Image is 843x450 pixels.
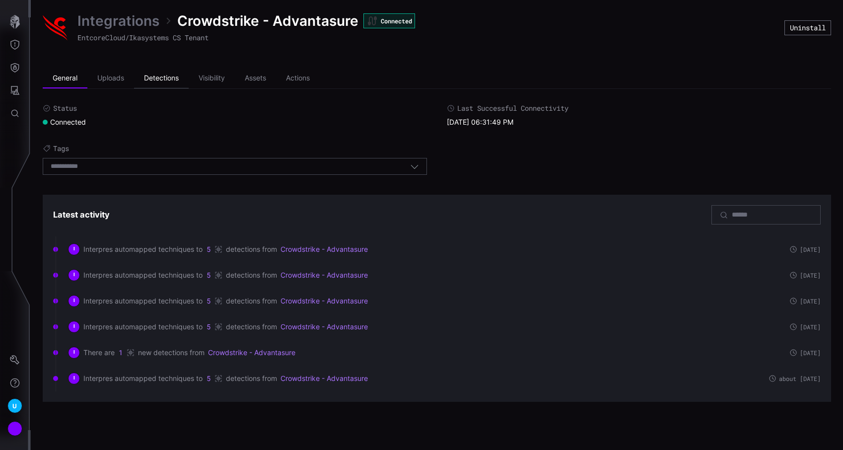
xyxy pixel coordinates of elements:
[800,350,821,356] span: [DATE]
[73,246,75,252] span: I
[206,244,211,254] button: 5
[43,69,87,88] li: General
[235,69,276,88] li: Assets
[83,245,203,254] span: Interpres automapped techniques to
[281,374,368,383] a: Crowdstrike - Advantasure
[134,69,189,88] li: Detections
[206,322,211,332] button: 5
[208,348,295,357] a: Crowdstrike - Advantasure
[0,394,29,417] button: U
[226,374,277,383] span: detections from
[206,374,211,383] button: 5
[447,118,513,126] time: [DATE] 06:31:49 PM
[281,271,368,280] a: Crowdstrike - Advantasure
[177,12,358,30] span: Crowdstrike - Advantasure
[53,210,110,220] h3: Latest activity
[53,144,69,153] span: Tags
[276,69,320,88] li: Actions
[189,69,235,88] li: Visibility
[73,323,75,329] span: I
[206,270,211,280] button: 5
[73,272,75,278] span: I
[800,298,821,304] span: [DATE]
[73,375,75,381] span: I
[83,297,203,305] span: Interpres automapped techniques to
[83,322,203,331] span: Interpres automapped techniques to
[73,298,75,303] span: I
[53,104,77,113] span: Status
[77,12,159,30] a: Integrations
[138,348,205,357] span: new detections from
[784,20,831,35] button: Uninstall
[779,375,821,381] span: about [DATE]
[118,348,123,358] button: 1
[363,13,415,28] div: Connected
[226,322,277,331] span: detections from
[12,401,17,411] span: U
[281,297,368,305] a: Crowdstrike - Advantasure
[800,272,821,278] span: [DATE]
[43,15,68,40] img: CrowdStrike Falcon
[77,33,209,42] span: EntcoreCloud/Ikasystems CS Tenant
[457,104,568,113] span: Last Successful Connectivity
[73,349,75,355] span: I
[800,324,821,330] span: [DATE]
[83,271,203,280] span: Interpres automapped techniques to
[83,374,203,383] span: Interpres automapped techniques to
[87,69,134,88] li: Uploads
[206,296,211,306] button: 5
[281,322,368,331] a: Crowdstrike - Advantasure
[281,245,368,254] a: Crowdstrike - Advantasure
[226,245,277,254] span: detections from
[226,271,277,280] span: detections from
[410,162,419,171] button: Toggle options menu
[800,246,821,252] span: [DATE]
[226,297,277,305] span: detections from
[43,118,86,127] div: Connected
[83,348,115,357] span: There are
